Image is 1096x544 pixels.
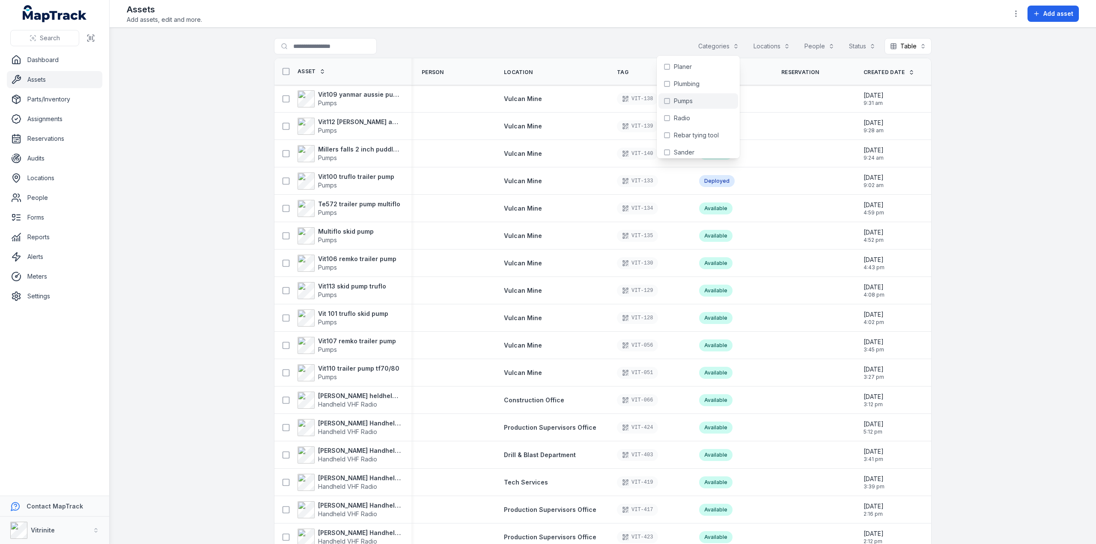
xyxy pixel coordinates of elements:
span: 3:39 pm [864,483,885,490]
span: Pumps [318,291,337,298]
span: [DATE] [864,447,884,456]
time: 03/10/2025, 9:31:15 am [864,91,884,107]
a: Vulcan Mine [504,204,542,213]
div: Available [699,422,733,434]
div: Available [699,449,733,461]
span: Asset [298,68,316,75]
span: Add asset [1043,9,1073,18]
span: Vulcan Mine [504,205,542,212]
a: Reservations [7,130,102,147]
div: VIT-051 [617,367,658,379]
span: Pumps [318,264,337,271]
span: 3:27 pm [864,374,884,381]
a: Production Supervisors Office [504,423,596,432]
button: Search [10,30,79,46]
time: 01/10/2025, 3:27:01 pm [864,365,884,381]
strong: Vit112 [PERSON_NAME] aussie pumps 3 inch trash pump [318,118,401,126]
a: Created Date [864,69,914,76]
span: Add assets, edit and more. [127,15,202,24]
a: Vulcan Mine [504,286,542,295]
span: Vulcan Mine [504,342,542,349]
span: [DATE] [864,502,884,511]
div: Available [699,504,733,516]
span: Vulcan Mine [504,95,542,102]
a: [PERSON_NAME] Handheld VHF RadioHandheld VHF Radio [298,501,401,518]
time: 03/10/2025, 9:28:11 am [864,119,884,134]
div: VIT-129 [617,285,658,297]
time: 02/10/2025, 4:52:53 pm [864,228,884,244]
time: 16/09/2025, 3:12:06 pm [864,392,884,408]
span: [DATE] [864,91,884,100]
strong: [PERSON_NAME] Handheld VHF Radio ROM [318,419,401,428]
strong: Vit110 trailer pump tf70/80 [318,364,399,373]
a: Vulcan Mine [504,314,542,322]
a: Vit113 skid pump trufloPumps [298,282,386,299]
span: Tag [617,69,628,76]
div: VIT-130 [617,257,658,269]
span: 3:41 pm [864,456,884,463]
span: Handheld VHF Radio [318,455,377,463]
div: Available [699,257,733,269]
span: [DATE] [864,201,884,209]
span: [DATE] [864,228,884,237]
span: Tech Services [504,479,548,486]
span: Person [422,69,444,76]
a: [PERSON_NAME] Handheld VHF Radio - Tech ServicesHandheld VHF Radio [298,474,401,491]
div: Available [699,531,733,543]
a: People [7,189,102,206]
strong: Te572 trailer pump multiflo [318,200,400,208]
a: Dashboard [7,51,102,68]
span: Vulcan Mine [504,287,542,294]
span: Sander [674,148,694,157]
a: Vulcan Mine [504,122,542,131]
span: Plumbing [674,80,700,88]
div: Deployed [699,175,735,187]
strong: Vitrinite [31,526,55,534]
div: Available [699,367,733,379]
time: 02/10/2025, 4:43:55 pm [864,256,885,271]
time: 02/10/2025, 4:02:07 pm [864,310,884,326]
div: VIT-135 [617,230,658,242]
a: Locations [7,169,102,187]
div: VIT-134 [617,202,658,214]
span: Production Supervisors Office [504,506,596,513]
span: 4:08 pm [864,291,885,298]
span: [DATE] [864,420,884,428]
span: Pumps [318,346,337,353]
strong: Vit100 truflo trailer pump [318,172,394,181]
a: Vulcan Mine [504,177,542,185]
span: 4:02 pm [864,319,884,326]
a: Vulcan Mine [504,341,542,350]
span: [DATE] [864,310,884,319]
div: VIT-403 [617,449,658,461]
span: Pumps [318,236,337,244]
strong: [PERSON_NAME] heldheld VHF radio [318,392,401,400]
strong: Vit107 remko trailer pump [318,337,396,345]
span: [DATE] [864,529,884,538]
a: Vulcan Mine [504,369,542,377]
span: [DATE] [864,365,884,374]
span: Vulcan Mine [504,122,542,130]
span: Pumps [318,154,337,161]
span: 3:45 pm [864,346,884,353]
div: VIT-128 [617,312,658,324]
time: 01/10/2025, 3:45:15 pm [864,338,884,353]
span: Pumps [318,209,337,216]
a: Assets [7,71,102,88]
span: Pumps [318,181,337,189]
span: [DATE] [864,283,885,291]
span: Handheld VHF Radio [318,401,377,408]
span: Pumps [674,97,693,105]
div: Available [699,202,733,214]
a: Vit100 truflo trailer pumpPumps [298,172,394,190]
span: [DATE] [864,256,885,264]
span: 4:43 pm [864,264,885,271]
span: Vulcan Mine [504,177,542,184]
a: Vit 101 truflo skid pumpPumps [298,309,388,327]
a: Vit107 remko trailer pumpPumps [298,337,396,354]
span: Location [504,69,533,76]
a: Vit106 remko trailer pumpPumps [298,255,396,272]
span: 9:24 am [864,155,884,161]
span: Handheld VHF Radio [318,510,377,517]
a: [PERSON_NAME] Handheld VHF RadioHandheld VHF Radio [298,446,401,464]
